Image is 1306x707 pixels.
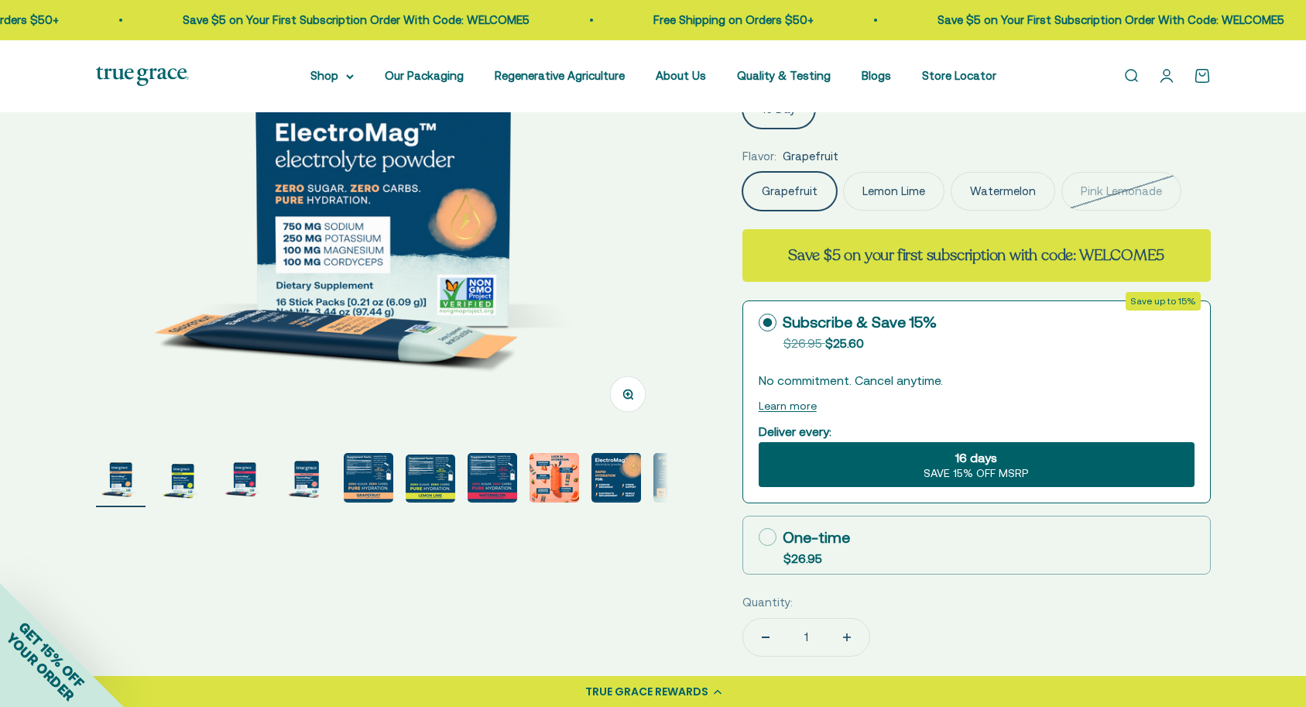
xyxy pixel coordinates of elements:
[656,69,706,82] a: About Us
[468,453,517,503] img: ElectroMag™
[591,453,641,507] button: Go to item 9
[495,69,625,82] a: Regenerative Agriculture
[530,453,579,503] img: Magnesium for heart health and stress support* Chloride to support pH balance and oxygen flow* So...
[344,453,393,507] button: Go to item 5
[742,147,776,166] legend: Flavor:
[158,453,207,507] button: Go to item 2
[310,67,354,85] summary: Shop
[158,453,207,503] img: ElectroMag™
[653,453,703,503] img: Everyone needs true hydration. From your extreme athletes to you weekend warriors, ElectroMag giv...
[15,619,87,691] span: GET 15% OFF
[783,147,838,166] span: Grapefruit
[183,11,530,29] p: Save $5 on Your First Subscription Order With Code: WELCOME5
[530,453,579,507] button: Go to item 8
[824,619,869,656] button: Increase quantity
[737,69,831,82] a: Quality & Testing
[468,453,517,507] button: Go to item 7
[220,453,269,507] button: Go to item 3
[344,453,393,503] img: 750 mg sodium for fluid balance and cellular communication.* 250 mg potassium supports blood pres...
[591,453,641,503] img: Rapid Hydration For: - Exercise endurance* - Stress support* - Electrolyte replenishment* - Muscl...
[742,593,793,612] label: Quantity:
[743,619,788,656] button: Decrease quantity
[96,453,146,507] button: Go to item 1
[862,69,891,82] a: Blogs
[653,13,814,26] a: Free Shipping on Orders $50+
[3,630,77,704] span: YOUR ORDER
[788,245,1164,266] strong: Save $5 on your first subscription with code: WELCOME5
[385,69,464,82] a: Our Packaging
[585,684,708,700] div: TRUE GRACE REWARDS
[922,69,996,82] a: Store Locator
[406,455,455,503] img: ElectroMag™
[96,453,146,503] img: ElectroMag™
[406,455,455,507] button: Go to item 6
[282,453,331,507] button: Go to item 4
[653,453,703,507] button: Go to item 10
[282,453,331,503] img: ElectroMag™
[938,11,1284,29] p: Save $5 on Your First Subscription Order With Code: WELCOME5
[220,453,269,503] img: ElectroMag™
